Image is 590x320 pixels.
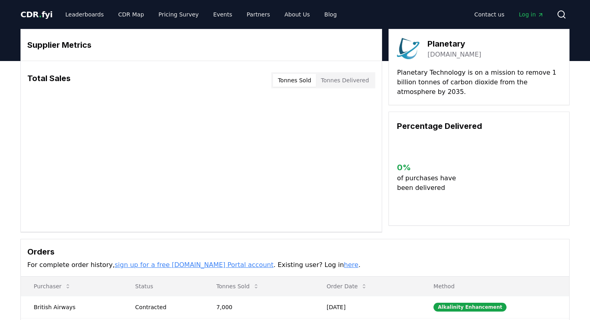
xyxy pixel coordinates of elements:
[427,38,481,50] h3: Planetary
[210,278,266,294] button: Tonnes Sold
[427,50,481,59] a: [DOMAIN_NAME]
[427,282,563,290] p: Method
[320,278,374,294] button: Order Date
[397,68,561,97] p: Planetary Technology is on a mission to remove 1 billion tonnes of carbon dioxide from the atmosp...
[468,7,511,22] a: Contact us
[397,120,561,132] h3: Percentage Delivered
[152,7,205,22] a: Pricing Survey
[112,7,151,22] a: CDR Map
[314,296,421,318] td: [DATE]
[59,7,343,22] nav: Main
[519,10,544,18] span: Log in
[397,161,462,173] h3: 0 %
[27,246,563,258] h3: Orders
[513,7,550,22] a: Log in
[397,173,462,193] p: of purchases have been delivered
[20,9,53,20] a: CDR.fyi
[278,7,316,22] a: About Us
[135,303,197,311] div: Contracted
[240,7,277,22] a: Partners
[129,282,197,290] p: Status
[27,260,563,270] p: For complete order history, . Existing user? Log in .
[207,7,238,22] a: Events
[59,7,110,22] a: Leaderboards
[344,261,358,269] a: here
[316,74,374,87] button: Tonnes Delivered
[273,74,316,87] button: Tonnes Sold
[433,303,507,312] div: Alkalinity Enhancement
[27,278,77,294] button: Purchaser
[27,39,375,51] h3: Supplier Metrics
[468,7,550,22] nav: Main
[115,261,274,269] a: sign up for a free [DOMAIN_NAME] Portal account
[27,72,71,88] h3: Total Sales
[318,7,343,22] a: Blog
[39,10,42,19] span: .
[20,10,53,19] span: CDR fyi
[21,296,122,318] td: British Airways
[397,37,419,60] img: Planetary-logo
[203,296,314,318] td: 7,000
